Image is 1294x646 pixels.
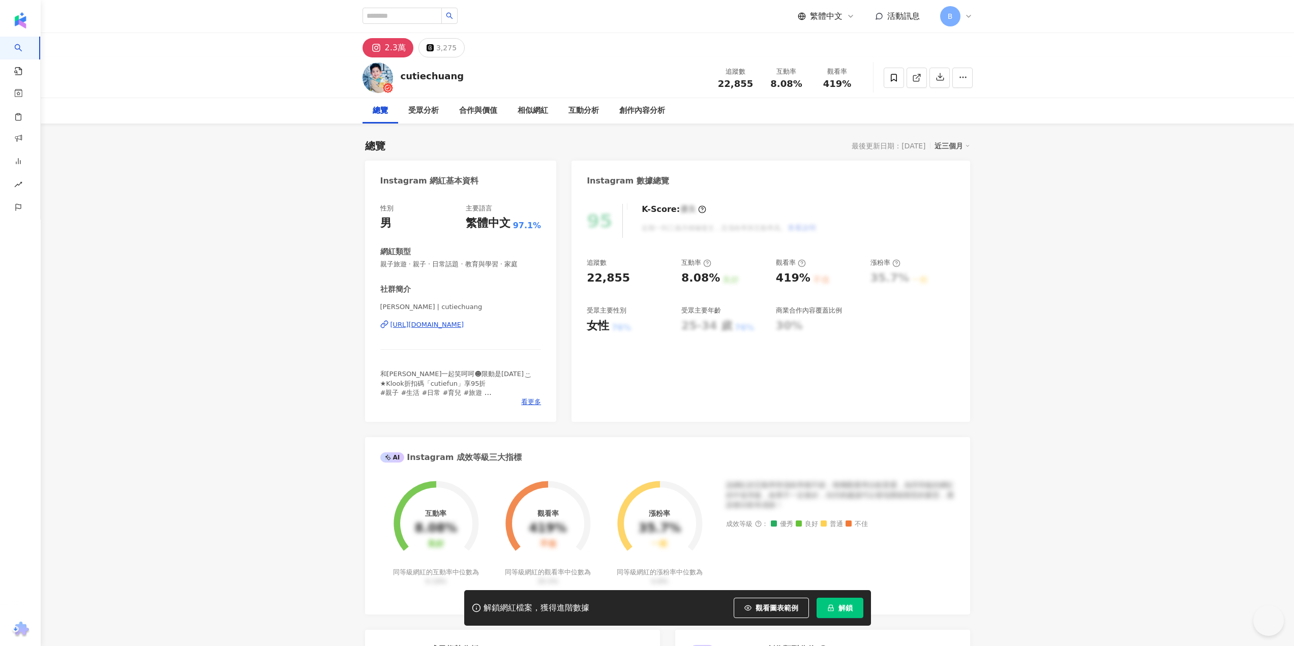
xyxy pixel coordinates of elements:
div: 解鎖網紅檔案，獲得進階數據 [484,603,589,613]
div: 觀看率 [537,509,559,517]
span: 0.8% [651,577,668,585]
div: 追蹤數 [587,258,607,267]
span: 看更多 [521,397,541,407]
div: [URL][DOMAIN_NAME] [390,320,464,329]
img: chrome extension [11,622,31,638]
div: 互動率 [425,509,446,517]
div: Instagram 數據總覽 [587,175,669,187]
span: 繁體中文 [810,11,842,22]
span: 普通 [821,520,843,528]
button: 2.3萬 [363,38,413,57]
div: 漲粉率 [649,509,670,517]
span: 親子旅遊 · 親子 · 日常話題 · 教育與學習 · 家庭 [380,260,541,269]
div: 男 [380,216,392,231]
div: 互動率 [681,258,711,267]
span: 解鎖 [838,604,853,612]
div: 創作內容分析 [619,105,665,117]
div: K-Score : [642,204,706,215]
div: 419% [776,270,810,286]
span: rise [14,174,22,197]
div: 互動率 [767,67,806,77]
div: 合作與價值 [459,105,497,117]
div: 同等級網紅的漲粉率中位數為 [615,568,704,586]
div: 商業合作內容覆蓋比例 [776,306,842,315]
div: 互動分析 [568,105,599,117]
div: 社群簡介 [380,284,411,295]
span: 35.5% [537,577,558,585]
div: Instagram 成效等級三大指標 [380,452,522,463]
div: 419% [529,521,566,536]
div: 性別 [380,204,394,213]
span: 觀看圖表範例 [756,604,798,612]
div: 受眾分析 [408,105,439,117]
span: lock [827,604,834,611]
span: [PERSON_NAME] | cutiechuang [380,302,541,312]
div: AI [380,452,405,463]
div: 一般 [651,539,668,549]
img: KOL Avatar [363,63,393,93]
div: cutiechuang [401,70,464,82]
span: 不佳 [846,520,868,528]
div: 同等級網紅的互動率中位數為 [392,568,480,586]
div: 追蹤數 [716,67,755,77]
div: 漲粉率 [870,258,900,267]
span: B [948,11,953,22]
a: search [14,37,35,76]
div: 3,275 [436,41,457,55]
div: 良好 [428,539,444,549]
div: 8.08% [681,270,720,286]
div: 受眾主要年齡 [681,306,721,315]
span: 97.1% [513,220,541,231]
div: 不佳 [540,539,556,549]
div: 總覽 [373,105,388,117]
div: 8.08% [415,521,457,536]
span: 22,855 [718,78,753,89]
div: 女性 [587,318,609,334]
span: 和[PERSON_NAME]一起笑呵呵☻限動是[DATE] ·͜· ★Klook折扣碼「cutiefun」享95折 #親子 #生活 #日常 #育兒 #旅遊 ‪ 📮[EMAIL_ADDRESS][... [380,370,530,406]
span: 419% [823,79,852,89]
div: 同等級網紅的觀看率中位數為 [503,568,592,586]
div: 相似網紅 [518,105,548,117]
div: 35.7% [639,521,681,536]
div: 成效等級 ： [726,520,955,528]
div: 總覽 [365,139,385,153]
div: 近三個月 [935,139,970,152]
button: 3,275 [418,38,465,57]
span: 活動訊息 [887,11,920,21]
img: logo icon [12,12,28,28]
span: search [446,12,453,19]
div: 繁體中文 [466,216,510,231]
div: 觀看率 [818,67,857,77]
div: 網紅類型 [380,247,411,257]
span: 優秀 [771,520,793,528]
div: 主要語言 [466,204,492,213]
div: 22,855 [587,270,630,286]
div: Instagram 網紅基本資料 [380,175,479,187]
div: 觀看率 [776,258,806,267]
div: 最後更新日期：[DATE] [852,142,925,150]
div: 2.3萬 [385,41,406,55]
div: 該網紅的互動率和漲粉率都不錯，唯獨觀看率比較普通，為同等級的網紅的中低等級，效果不一定會好，但仍然建議可以發包開箱類型的案型，應該會比較有成效！ [726,480,955,510]
div: 受眾主要性別 [587,306,626,315]
button: 解鎖 [817,598,863,618]
a: [URL][DOMAIN_NAME] [380,320,541,329]
span: 8.08% [770,79,802,89]
span: 0.19% [426,577,446,585]
button: 觀看圖表範例 [734,598,809,618]
span: 良好 [796,520,818,528]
